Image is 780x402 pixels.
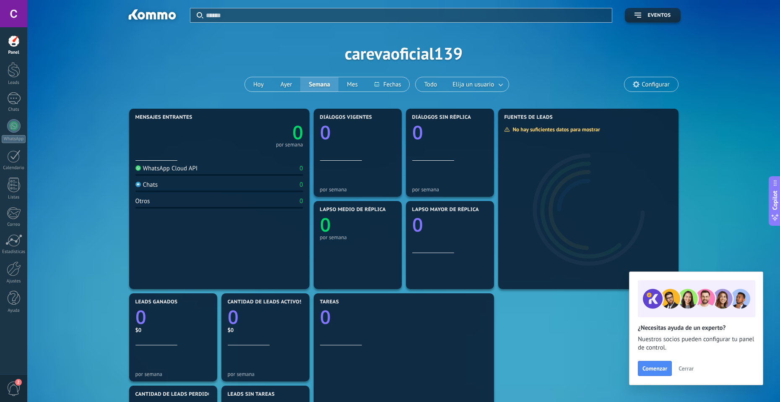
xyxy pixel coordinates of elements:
text: 0 [320,304,331,330]
h2: ¿Necesitas ayuda de un experto? [638,324,754,332]
div: Estadísticas [2,249,26,255]
span: Elija un usuario [451,79,496,90]
span: 2 [15,379,22,386]
div: Chats [135,181,158,189]
div: Calendario [2,165,26,171]
div: 0 [299,164,303,172]
span: Mensajes entrantes [135,115,192,120]
span: Diálogos sin réplica [412,115,471,120]
img: WhatsApp Cloud API [135,165,141,171]
div: Ayuda [2,308,26,313]
text: 0 [320,120,331,145]
div: por semana [320,186,395,193]
button: Elija un usuario [445,77,509,91]
span: Eventos [647,13,671,18]
div: No hay suficientes datos para mostrar [504,126,606,133]
a: 0 [320,304,488,330]
button: Comenzar [638,361,672,376]
span: Copilot [771,191,779,210]
div: por semana [228,371,303,377]
text: 0 [412,120,423,145]
span: Lapso mayor de réplica [412,207,479,213]
text: 0 [320,212,331,238]
text: 0 [292,120,303,145]
span: Cantidad de leads activos [228,299,303,305]
button: Cerrar [675,362,697,375]
div: por semana [276,143,303,147]
div: WhatsApp [2,135,26,143]
div: Ajustes [2,279,26,284]
span: Diálogos vigentes [320,115,372,120]
button: Eventos [625,8,680,23]
span: Nuestros socios pueden configurar tu panel de control. [638,335,754,352]
div: $0 [135,326,211,334]
div: $0 [228,326,303,334]
button: Hoy [245,77,272,91]
div: WhatsApp Cloud API [135,164,198,172]
span: Leads sin tareas [228,392,275,397]
div: por semana [320,234,395,240]
div: Correo [2,222,26,227]
text: 0 [412,212,423,238]
a: 0 [228,304,303,330]
span: Fuentes de leads [504,115,553,120]
img: Chats [135,182,141,187]
button: Fechas [366,77,409,91]
a: 0 [219,120,303,145]
div: Listas [2,195,26,200]
span: Cantidad de leads perdidos [135,392,215,397]
div: por semana [135,371,211,377]
button: Semana [300,77,338,91]
span: Leads ganados [135,299,178,305]
div: 0 [299,181,303,189]
span: Cerrar [679,365,694,371]
div: por semana [412,186,488,193]
a: 0 [135,304,211,330]
span: Tareas [320,299,339,305]
button: Todo [416,77,445,91]
div: Panel [2,50,26,55]
button: Mes [338,77,366,91]
span: Comenzar [642,365,667,371]
text: 0 [135,304,146,330]
div: Leads [2,80,26,86]
div: Chats [2,107,26,112]
button: Ayer [272,77,301,91]
div: Otros [135,197,150,205]
text: 0 [228,304,239,330]
span: Configurar [642,81,669,88]
div: 0 [299,197,303,205]
span: Lapso medio de réplica [320,207,386,213]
